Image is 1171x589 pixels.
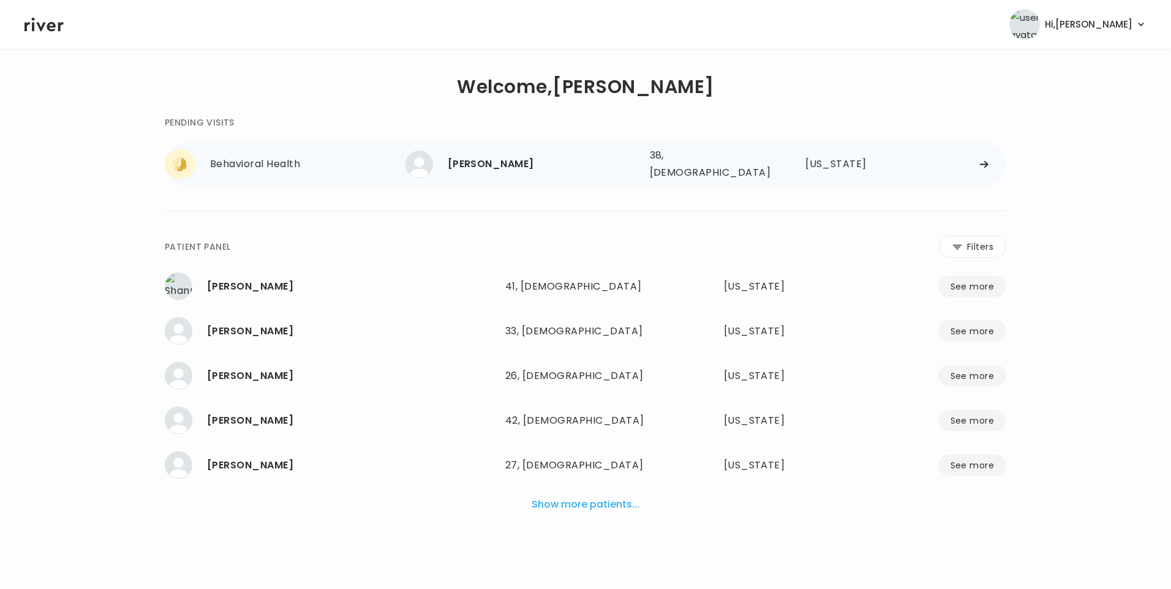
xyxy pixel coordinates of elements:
div: Ezra Kinnell [207,367,495,385]
div: Natalia Lutsenko [448,156,640,173]
span: Hi, [PERSON_NAME] [1045,16,1132,33]
button: Show more patients... [527,491,644,518]
button: See more [938,454,1006,476]
div: Texas [724,323,836,340]
div: 33, [DEMOGRAPHIC_DATA] [505,323,666,340]
div: 38, [DEMOGRAPHIC_DATA] [650,147,762,181]
div: 27, [DEMOGRAPHIC_DATA] [505,457,666,474]
div: 41, [DEMOGRAPHIC_DATA] [505,278,666,295]
button: See more [938,320,1006,342]
div: Ohio [724,367,836,385]
div: PENDING VISITS [165,115,235,130]
button: See more [938,276,1006,297]
div: Chatorra williams [207,323,495,340]
button: user avatarHi,[PERSON_NAME] [1009,9,1147,40]
button: Filters [939,236,1006,258]
div: Alexandra Grossman [207,412,495,429]
div: Texas [724,457,836,474]
div: Georgia [724,278,836,295]
div: 42, [DEMOGRAPHIC_DATA] [505,412,666,429]
img: Natalia Lutsenko [405,151,433,178]
img: Shannon Kail [165,272,192,300]
div: PATIENT PANEL [165,239,230,254]
div: TEARA BUCK [207,457,495,474]
div: 26, [DEMOGRAPHIC_DATA] [505,367,666,385]
div: Florida [805,156,884,173]
div: Behavioral Health [210,156,405,173]
button: See more [938,365,1006,386]
img: Chatorra williams [165,317,192,345]
img: Alexandra Grossman [165,407,192,434]
div: Virginia [724,412,836,429]
button: See more [938,410,1006,431]
div: Shannon Kail [207,278,495,295]
img: TEARA BUCK [165,451,192,479]
h1: Welcome, [PERSON_NAME] [457,78,714,96]
img: Ezra Kinnell [165,362,192,389]
img: user avatar [1009,9,1040,40]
